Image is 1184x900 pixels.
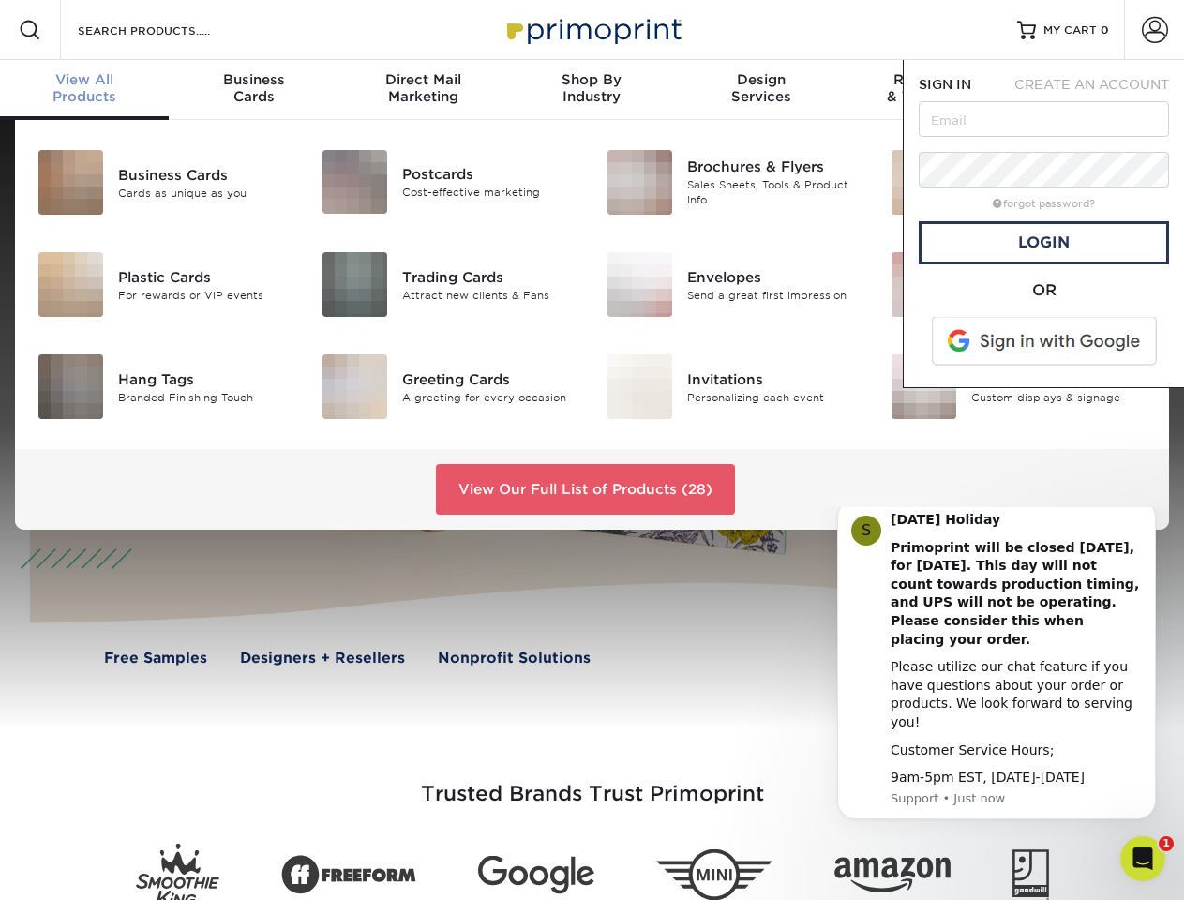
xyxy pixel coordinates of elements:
span: MY CART [1043,22,1097,38]
div: Send a great first impression [687,287,862,303]
a: Resources& Templates [846,60,1014,120]
b: Primoprint will be closed [DATE], for [DATE]. This day will not count towards production timing, ... [82,33,330,140]
span: Direct Mail [338,71,507,88]
img: Hang Tags [38,354,103,419]
div: Profile image for Support [42,8,72,38]
h3: Trusted Brands Trust Primoprint [44,737,1141,829]
img: Google [478,856,594,894]
img: Brochures & Flyers [607,150,672,215]
img: Trading Cards [322,252,387,317]
div: Cost-effective marketing [402,185,577,201]
a: Business Cards Business Cards Cards as unique as you [37,142,293,222]
iframe: Intercom live chat [1120,836,1165,881]
img: Letterhead [892,252,956,317]
a: Postcards Postcards Cost-effective marketing [322,142,577,221]
a: Shop ByIndustry [507,60,676,120]
div: Custom displays & signage [971,389,1147,405]
a: Letterhead Letterhead Make it official and professional [891,245,1147,324]
span: Business [169,71,337,88]
img: Goodwill [1012,849,1049,900]
div: Brochures & Flyers [687,157,862,177]
div: Invitations [687,368,862,389]
iframe: Intercom notifications message [809,507,1184,849]
div: Greeting Cards [402,368,577,389]
a: Plastic Cards Plastic Cards For rewards or VIP events [37,245,293,324]
div: Message content [82,4,333,280]
div: Industry [507,71,676,105]
div: Branded Finishing Touch [118,389,293,405]
div: Customer Service Hours; [82,234,333,253]
a: Greeting Cards Greeting Cards A greeting for every occasion [322,347,577,427]
a: forgot password? [993,198,1095,210]
div: Cards [169,71,337,105]
a: Direct MailMarketing [338,60,507,120]
div: Please utilize our chat feature if you have questions about your order or products. We look forwa... [82,151,333,224]
img: Postcards [322,150,387,214]
div: Attract new clients & Fans [402,287,577,303]
div: Envelopes [687,266,862,287]
a: Brochures & Flyers Brochures & Flyers Sales Sheets, Tools & Product Info [607,142,862,222]
a: Large Format Printing Large Format Printing Custom displays & signage [891,347,1147,427]
span: Shop By [507,71,676,88]
a: Every Door Direct Mail Every Door Direct Mail® Mailing by Neighborhood [891,142,1147,222]
div: Business Cards [118,164,293,185]
div: A greeting for every occasion [402,389,577,405]
img: Greeting Cards [322,354,387,419]
div: Trading Cards [402,266,577,287]
a: Login [919,221,1169,264]
input: SEARCH PRODUCTS..... [76,19,259,41]
div: & Templates [846,71,1014,105]
img: Primoprint [499,9,686,50]
img: Business Cards [38,150,103,215]
a: View Our Full List of Products (28) [436,464,735,515]
img: Envelopes [607,252,672,317]
div: Marketing [338,71,507,105]
a: BusinessCards [169,60,337,120]
p: Message from Support, sent Just now [82,283,333,300]
a: Envelopes Envelopes Send a great first impression [607,245,862,324]
div: Services [677,71,846,105]
span: SIGN IN [919,77,971,92]
span: Resources [846,71,1014,88]
a: Invitations Invitations Personalizing each event [607,347,862,427]
img: Invitations [607,354,672,419]
div: Personalizing each event [687,389,862,405]
a: Hang Tags Hang Tags Branded Finishing Touch [37,347,293,427]
span: Design [677,71,846,88]
img: Every Door Direct Mail [892,150,956,215]
div: Hang Tags [118,368,293,389]
div: Plastic Cards [118,266,293,287]
a: DesignServices [677,60,846,120]
a: Trading Cards Trading Cards Attract new clients & Fans [322,245,577,324]
div: OR [919,279,1169,302]
div: For rewards or VIP events [118,287,293,303]
span: 1 [1159,836,1174,851]
div: Sales Sheets, Tools & Product Info [687,177,862,208]
input: Email [919,101,1169,137]
img: Amazon [834,858,951,893]
div: Postcards [402,164,577,185]
div: 9am-5pm EST, [DATE]-[DATE] [82,262,333,280]
img: Plastic Cards [38,252,103,317]
div: Cards as unique as you [118,185,293,201]
span: 0 [1101,23,1109,37]
iframe: Google Customer Reviews [5,843,159,893]
b: [DATE] Holiday [82,5,191,20]
span: CREATE AN ACCOUNT [1014,77,1169,92]
img: Large Format Printing [892,354,956,419]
